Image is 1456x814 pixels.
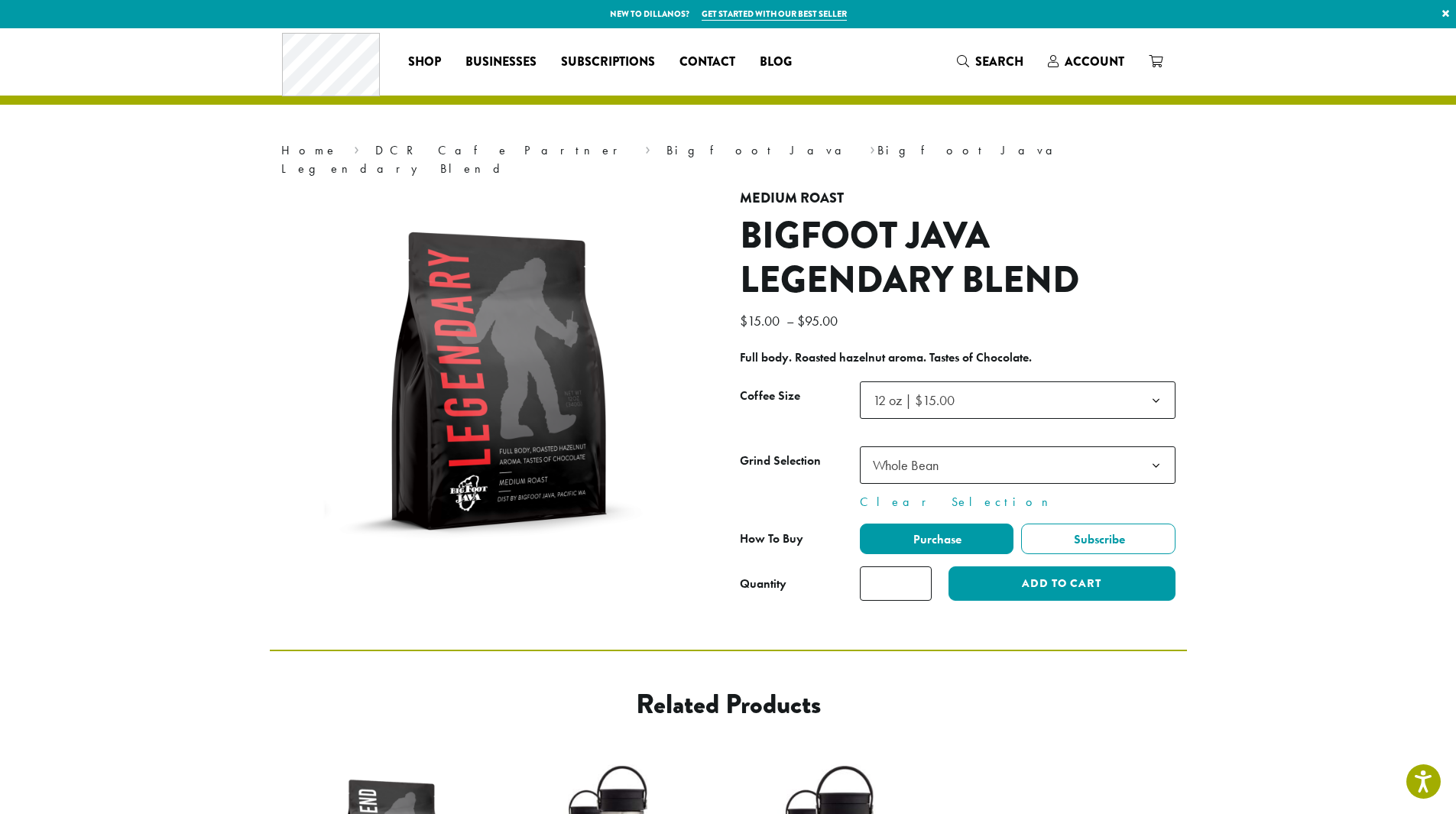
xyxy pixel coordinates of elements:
bdi: 95.00 [797,312,841,329]
span: Whole Bean [867,450,954,480]
h1: Bigfoot Java Legendary Blend [740,214,1176,302]
label: Coffee Size [740,385,860,407]
span: Subscriptions [561,53,655,72]
span: $ [797,312,805,329]
a: Home [281,142,338,158]
span: 12 oz | $15.00 [867,385,970,415]
h2: Related products [393,688,1064,721]
div: Quantity [740,575,786,593]
span: Whole Bean [873,456,939,474]
a: DCR Cafe Partner [375,142,628,158]
span: How To Buy [740,530,803,546]
span: – [786,312,794,329]
input: Product quantity [860,566,932,601]
label: Grind Selection [740,450,860,472]
span: › [354,136,359,160]
a: Search [945,49,1036,74]
a: Shop [396,50,453,74]
span: Blog [760,53,792,72]
button: Add to cart [949,566,1175,601]
span: Shop [408,53,441,72]
b: Full body. Roasted hazelnut aroma. Tastes of Chocolate. [740,349,1032,365]
bdi: 15.00 [740,312,783,329]
span: 12 oz | $15.00 [873,391,955,409]
span: Purchase [911,531,961,547]
span: $ [740,312,747,329]
span: › [645,136,650,160]
span: Businesses [465,53,537,72]
a: Get started with our best seller [702,8,847,21]
span: Contact [679,53,735,72]
span: › [870,136,875,160]
span: Search [975,53,1023,70]
a: Bigfoot Java [666,142,854,158]
span: Account [1065,53,1124,70]
nav: Breadcrumb [281,141,1176,178]
span: Subscribe [1072,531,1125,547]
span: 12 oz | $15.00 [860,381,1176,419]
a: Clear Selection [860,493,1176,511]
h4: Medium Roast [740,190,1176,207]
span: Whole Bean [860,446,1176,484]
